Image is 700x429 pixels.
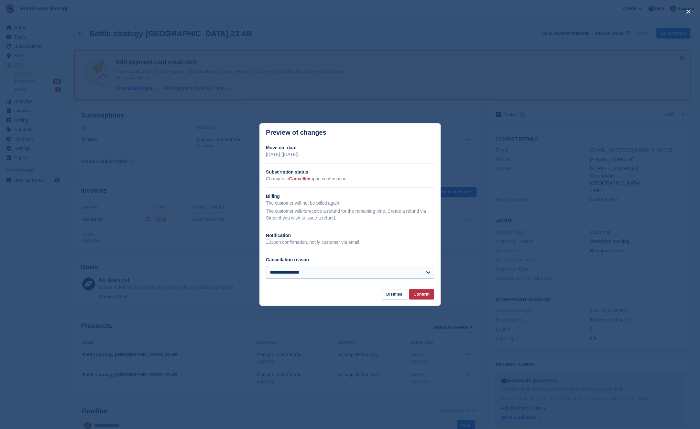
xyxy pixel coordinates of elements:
label: Cancellation reason [266,257,309,262]
p: The customer will not be billed again. [266,200,434,207]
button: Dismiss [382,289,407,300]
p: Preview of changes [266,129,326,136]
h2: Notification [266,232,434,239]
button: Confirm [409,289,434,300]
label: Upon confirmation, notify customer via email. [266,240,360,245]
p: The customer will receive a refund for the remaining time. Create a refund via Stripe if you wish... [266,208,434,221]
em: not [301,209,307,214]
h2: Billing [266,193,434,200]
input: Upon confirmation, notify customer via email. [266,240,270,244]
h2: Subscription status [266,169,434,175]
p: [DATE] ([DATE]) [266,151,434,158]
button: close [683,6,694,17]
span: Cancelled [289,176,311,181]
h2: Move out date [266,144,434,151]
p: Changes to upon confirmation. [266,175,434,182]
